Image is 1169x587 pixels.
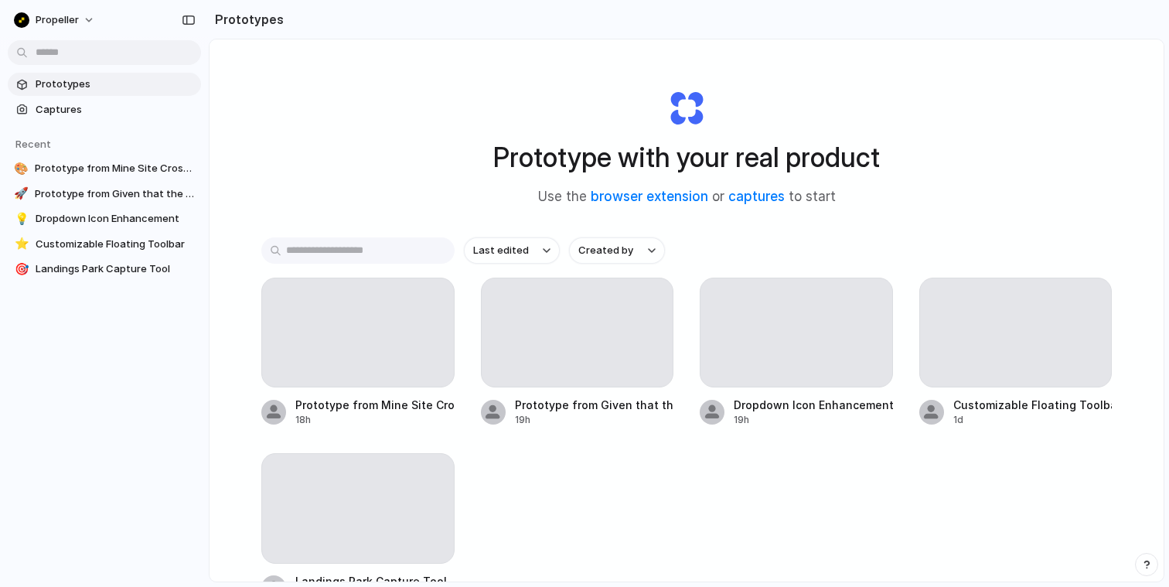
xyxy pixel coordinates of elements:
[591,189,708,204] a: browser extension
[36,211,195,227] span: Dropdown Icon Enhancement
[493,137,880,178] h1: Prototype with your real product
[36,261,195,277] span: Landings Park Capture Tool
[36,77,195,92] span: Prototypes
[8,8,103,32] button: Propeller
[728,189,785,204] a: captures
[578,243,633,258] span: Created by
[8,207,201,230] a: 💡Dropdown Icon Enhancement
[14,186,29,202] div: 🚀
[8,258,201,281] a: 🎯Landings Park Capture Tool
[14,211,29,227] div: 💡
[261,278,455,427] a: Prototype from Mine Site Cross-Section18h
[35,161,195,176] span: Prototype from Mine Site Cross-Section
[35,186,195,202] span: Prototype from Given that the new capture's URL, title, and context are identical to the existing...
[953,413,1113,427] div: 1d
[515,413,674,427] div: 19h
[919,278,1113,427] a: Customizable Floating Toolbar1d
[36,237,195,252] span: Customizable Floating Toolbar
[295,397,455,413] div: Prototype from Mine Site Cross-Section
[515,397,674,413] div: Prototype from Given that the new capture's URL, title, and context are identical to the existing...
[953,397,1113,413] div: Customizable Floating Toolbar
[8,233,201,256] a: ⭐Customizable Floating Toolbar
[36,12,79,28] span: Propeller
[473,243,529,258] span: Last edited
[8,98,201,121] a: Captures
[14,261,29,277] div: 🎯
[14,237,29,252] div: ⭐
[734,413,893,427] div: 19h
[15,138,51,150] span: Recent
[481,278,674,427] a: Prototype from Given that the new capture's URL, title, and context are identical to the existing...
[8,183,201,206] a: 🚀Prototype from Given that the new capture's URL, title, and context are identical to the existin...
[209,10,284,29] h2: Prototypes
[295,413,455,427] div: 18h
[8,73,201,96] a: Prototypes
[14,161,29,176] div: 🎨
[734,397,893,413] div: Dropdown Icon Enhancement
[538,187,836,207] span: Use the or to start
[569,237,665,264] button: Created by
[8,157,201,180] a: 🎨Prototype from Mine Site Cross-Section
[36,102,195,118] span: Captures
[464,237,560,264] button: Last edited
[700,278,893,427] a: Dropdown Icon Enhancement19h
